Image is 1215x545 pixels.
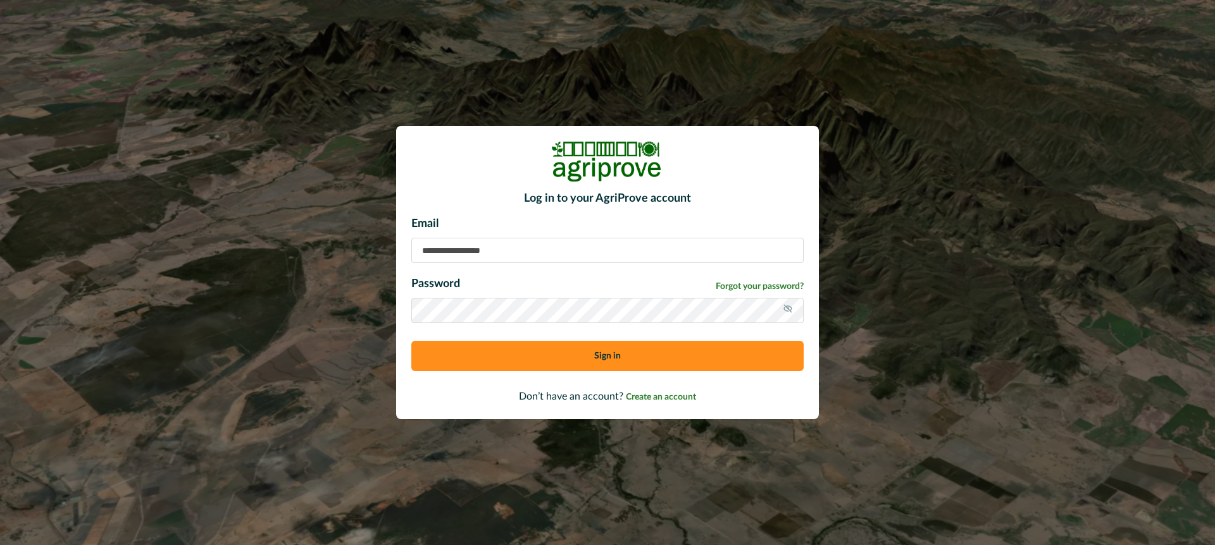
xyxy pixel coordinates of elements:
[411,216,804,233] p: Email
[626,391,696,401] a: Create an account
[716,280,804,293] a: Forgot your password?
[626,393,696,401] span: Create an account
[411,276,460,293] p: Password
[411,192,804,206] h2: Log in to your AgriProve account
[551,141,664,182] img: Logo Image
[411,389,804,404] p: Don’t have an account?
[411,341,804,371] button: Sign in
